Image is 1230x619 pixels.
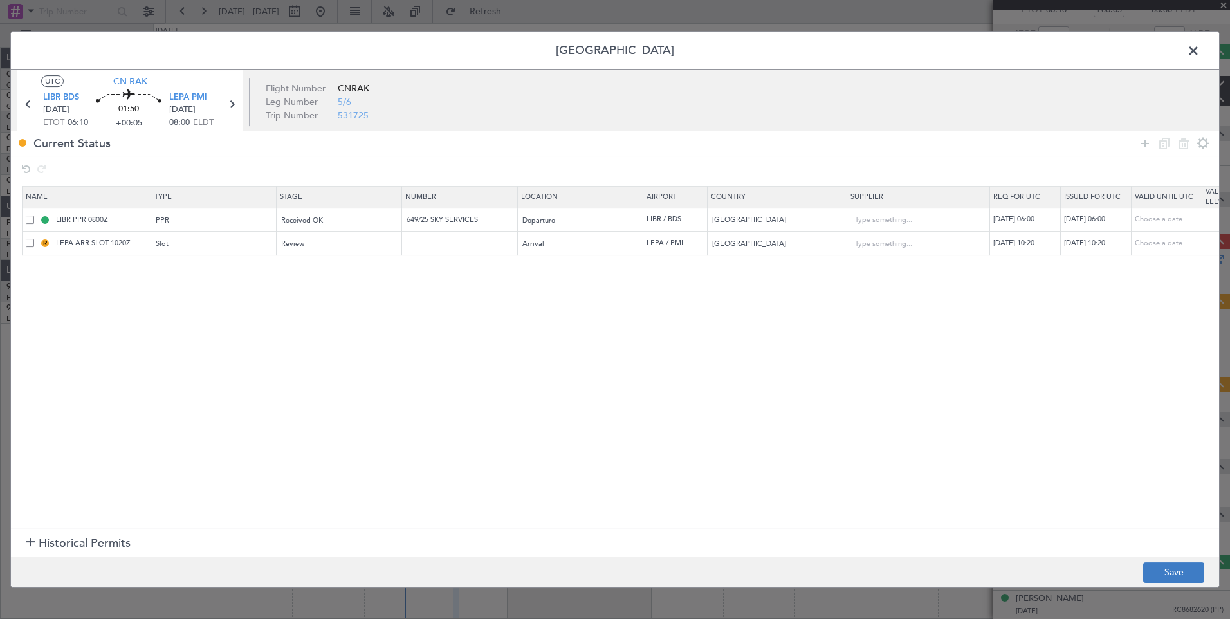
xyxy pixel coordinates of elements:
button: Save [1143,562,1204,583]
span: Valid Until Utc [1135,192,1193,201]
div: [DATE] 06:00 [993,214,1060,225]
span: Issued For Utc [1064,192,1121,201]
header: [GEOGRAPHIC_DATA] [11,32,1219,70]
span: Req For Utc [993,192,1040,201]
div: [DATE] 06:00 [1064,214,1131,225]
div: Choose a date [1135,214,1202,225]
div: [DATE] 10:20 [1064,238,1131,249]
div: [DATE] 10:20 [993,238,1060,249]
div: Choose a date [1135,238,1202,249]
